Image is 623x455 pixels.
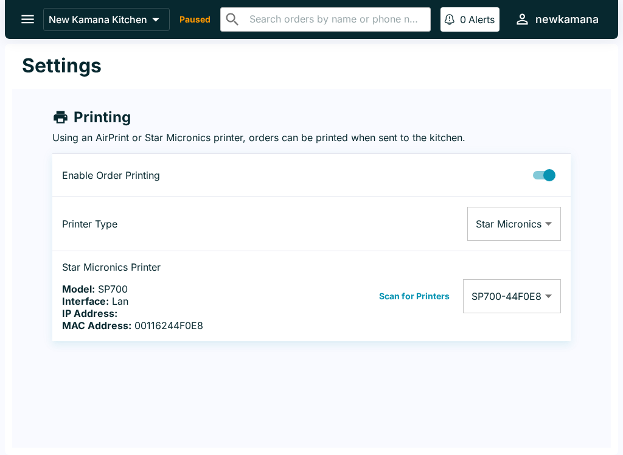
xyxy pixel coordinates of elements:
b: IP Address: [62,307,117,319]
p: 00116244F0E8 [62,319,265,332]
p: 0 [460,13,466,26]
b: Interface: [62,295,109,307]
div: newkamana [535,12,599,27]
p: Star Micronics Printer [62,261,265,273]
p: Paused [179,13,211,26]
div: Star Micronics [467,207,561,241]
button: newkamana [509,6,604,32]
p: Lan [62,295,265,307]
p: New Kamana Kitchen [49,13,147,26]
div: SP700-44F0E8 [463,279,561,313]
h1: Settings [22,54,102,78]
p: SP700 [62,283,265,295]
p: Using an AirPrint or Star Micronics printer, orders can be printed when sent to the kitchen. [52,131,571,144]
button: open drawer [12,4,43,35]
p: Alerts [468,13,495,26]
button: Scan for Printers [375,287,453,305]
b: Model: [62,283,95,295]
input: Search orders by name or phone number [246,11,425,28]
b: MAC Address: [62,319,131,332]
p: Printer Type [62,218,265,230]
button: New Kamana Kitchen [43,8,170,31]
div: Available Printers [463,279,561,313]
h4: Printing [74,108,131,127]
p: Enable Order Printing [62,169,265,181]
